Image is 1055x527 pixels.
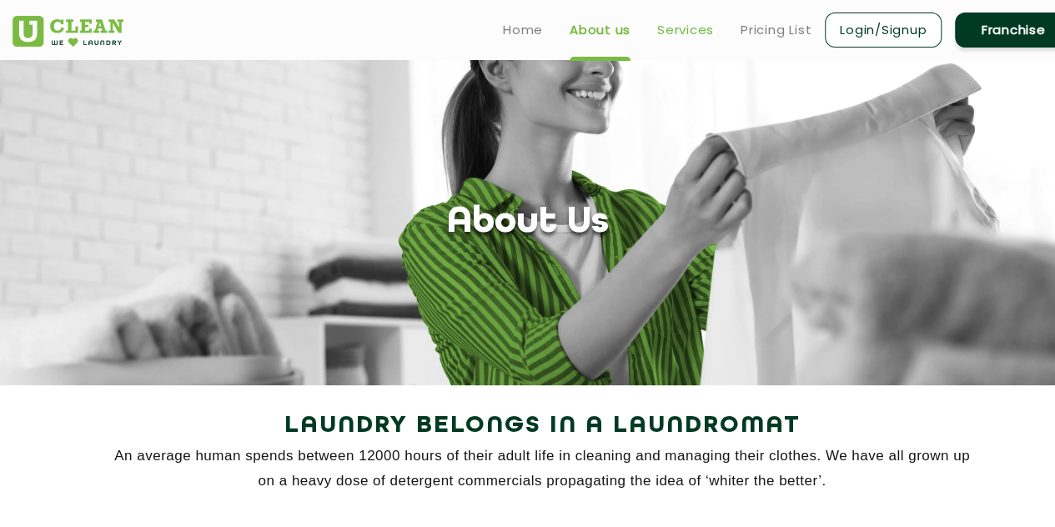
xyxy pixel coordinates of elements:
a: Pricing List [741,20,811,40]
a: Home [503,20,543,40]
a: Services [657,20,714,40]
h1: About Us [447,202,609,244]
img: UClean Laundry and Dry Cleaning [13,16,123,47]
a: About us [570,20,630,40]
a: Login/Signup [825,13,942,48]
